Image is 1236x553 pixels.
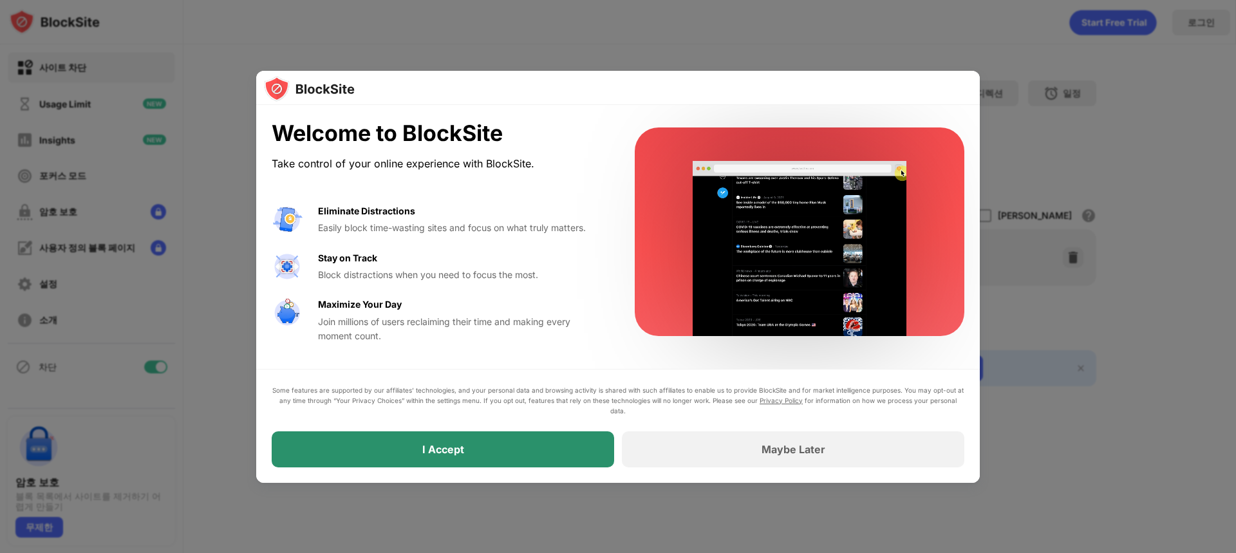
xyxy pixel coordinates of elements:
[318,297,402,312] div: Maximize Your Day
[272,155,604,173] div: Take control of your online experience with BlockSite.
[318,221,604,235] div: Easily block time-wasting sites and focus on what truly matters.
[318,251,377,265] div: Stay on Track
[264,76,355,102] img: logo-blocksite.svg
[272,297,303,328] img: value-safe-time.svg
[272,385,964,416] div: Some features are supported by our affiliates’ technologies, and your personal data and browsing ...
[760,397,803,404] a: Privacy Policy
[318,315,604,344] div: Join millions of users reclaiming their time and making every moment count.
[272,120,604,147] div: Welcome to BlockSite
[318,268,604,282] div: Block distractions when you need to focus the most.
[422,443,464,456] div: I Accept
[318,204,415,218] div: Eliminate Distractions
[272,251,303,282] img: value-focus.svg
[272,204,303,235] img: value-avoid-distractions.svg
[762,443,825,456] div: Maybe Later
